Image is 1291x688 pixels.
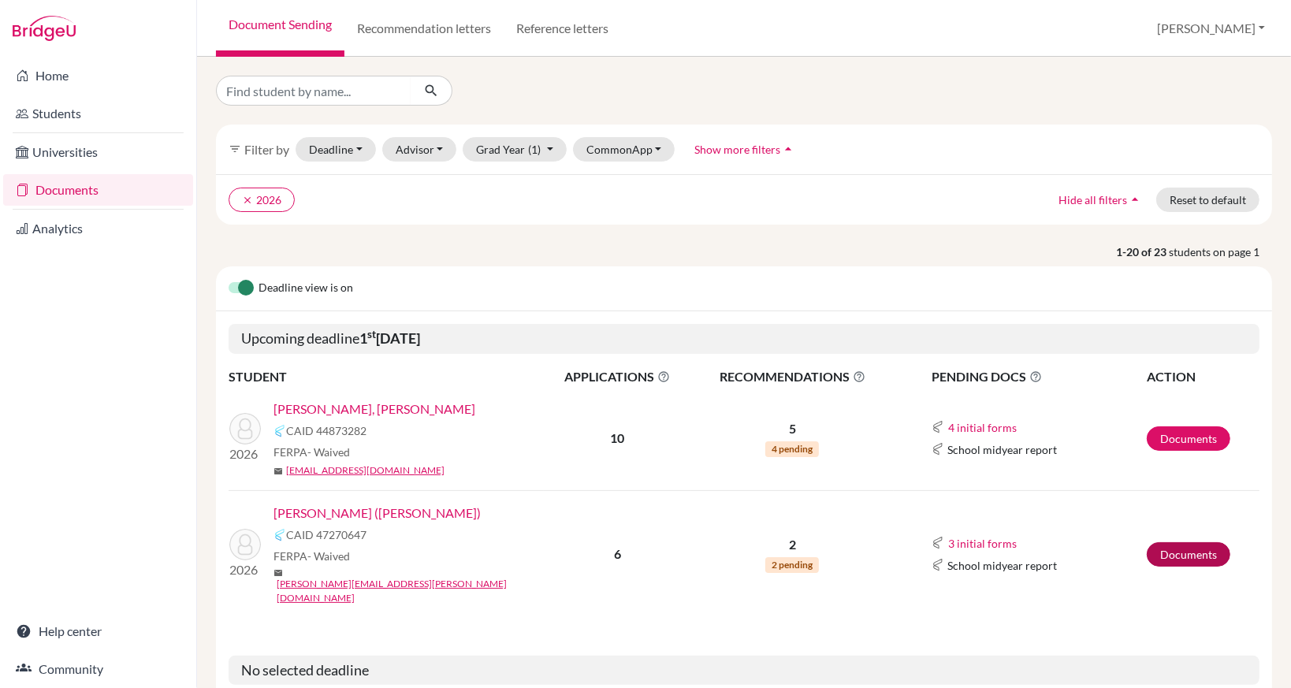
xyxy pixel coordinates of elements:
[277,577,555,605] a: [PERSON_NAME][EMAIL_ADDRESS][PERSON_NAME][DOMAIN_NAME]
[229,560,261,579] p: 2026
[545,367,690,386] span: APPLICATIONS
[229,324,1259,354] h5: Upcoming deadline
[229,656,1259,686] h5: No selected deadline
[1146,366,1259,387] th: ACTION
[765,557,819,573] span: 2 pending
[273,504,481,523] a: [PERSON_NAME] ([PERSON_NAME])
[1169,244,1272,260] span: students on page 1
[307,549,350,563] span: - Waived
[694,143,780,156] span: Show more filters
[296,137,376,162] button: Deadline
[229,529,261,560] img: Kuo, Heng-Ting (William)
[932,537,944,549] img: Common App logo
[3,174,193,206] a: Documents
[1150,13,1272,43] button: [PERSON_NAME]
[947,441,1057,458] span: School midyear report
[1156,188,1259,212] button: Reset to default
[528,143,541,156] span: (1)
[610,430,624,445] b: 10
[681,137,809,162] button: Show more filtersarrow_drop_up
[229,188,295,212] button: clear2026
[242,195,253,206] i: clear
[382,137,457,162] button: Advisor
[3,60,193,91] a: Home
[692,419,893,438] p: 5
[273,425,286,437] img: Common App logo
[273,400,475,418] a: [PERSON_NAME], [PERSON_NAME]
[692,367,893,386] span: RECOMMENDATIONS
[463,137,567,162] button: Grad Year(1)
[367,328,376,340] sup: st
[947,534,1018,552] button: 3 initial forms
[573,137,675,162] button: CommonApp
[3,213,193,244] a: Analytics
[273,548,350,564] span: FERPA
[765,441,819,457] span: 4 pending
[614,546,621,561] b: 6
[259,279,353,298] span: Deadline view is on
[1058,193,1127,206] span: Hide all filters
[932,559,944,571] img: Common App logo
[3,98,193,129] a: Students
[244,142,289,157] span: Filter by
[3,653,193,685] a: Community
[780,141,796,157] i: arrow_drop_up
[359,329,420,347] b: 1 [DATE]
[932,421,944,433] img: Common App logo
[932,367,1145,386] span: PENDING DOCS
[229,143,241,155] i: filter_list
[273,467,283,476] span: mail
[3,615,193,647] a: Help center
[216,76,411,106] input: Find student by name...
[286,422,366,439] span: CAID 44873282
[1045,188,1156,212] button: Hide all filtersarrow_drop_up
[229,413,261,444] img: Chiang, Iris Jia-Yi
[692,535,893,554] p: 2
[273,444,350,460] span: FERPA
[1127,192,1143,207] i: arrow_drop_up
[13,16,76,41] img: Bridge-U
[3,136,193,168] a: Universities
[273,529,286,541] img: Common App logo
[932,443,944,456] img: Common App logo
[1116,244,1169,260] strong: 1-20 of 23
[1147,426,1230,451] a: Documents
[947,418,1018,437] button: 4 initial forms
[947,557,1057,574] span: School midyear report
[1147,542,1230,567] a: Documents
[229,444,261,463] p: 2026
[273,568,283,578] span: mail
[286,526,366,543] span: CAID 47270647
[229,366,544,387] th: STUDENT
[307,445,350,459] span: - Waived
[286,463,445,478] a: [EMAIL_ADDRESS][DOMAIN_NAME]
